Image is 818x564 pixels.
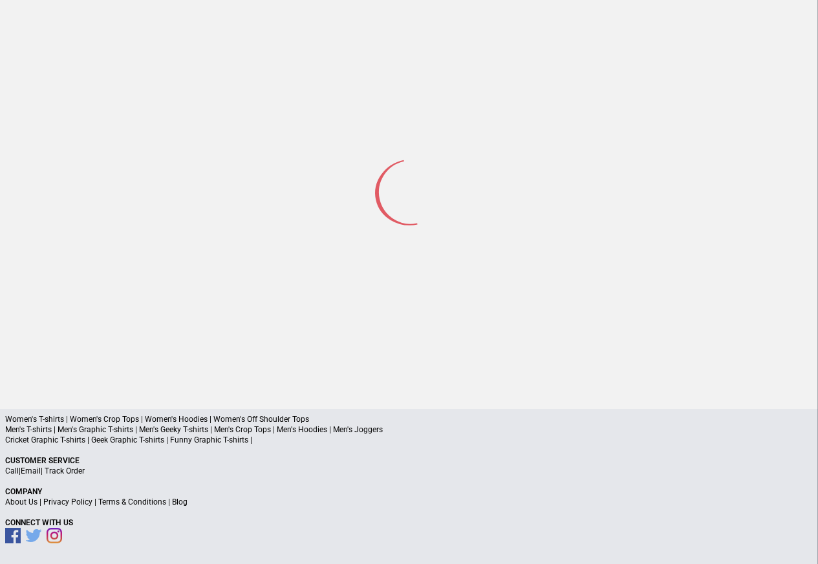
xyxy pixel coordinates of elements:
a: Blog [172,497,188,507]
p: Customer Service [5,455,813,466]
p: Cricket Graphic T-shirts | Geek Graphic T-shirts | Funny Graphic T-shirts | [5,435,813,445]
p: Company [5,486,813,497]
a: Track Order [45,466,85,475]
a: About Us [5,497,38,507]
p: | | [5,466,813,476]
a: Email [21,466,41,475]
p: Men's T-shirts | Men's Graphic T-shirts | Men's Geeky T-shirts | Men's Crop Tops | Men's Hoodies ... [5,424,813,435]
p: | | | [5,497,813,507]
p: Women's T-shirts | Women's Crop Tops | Women's Hoodies | Women's Off Shoulder Tops [5,414,813,424]
a: Terms & Conditions [98,497,166,507]
a: Privacy Policy [43,497,92,507]
a: Call [5,466,19,475]
p: Connect With Us [5,517,813,528]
